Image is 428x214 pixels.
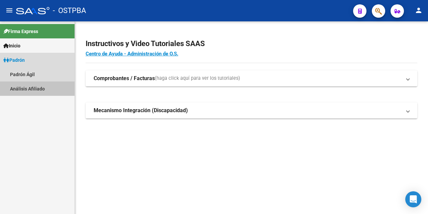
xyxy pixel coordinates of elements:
[53,3,86,18] span: - OSTPBA
[94,75,155,82] strong: Comprobantes / Facturas
[94,107,188,114] strong: Mecanismo Integración (Discapacidad)
[5,6,13,14] mat-icon: menu
[3,56,25,64] span: Padrón
[415,6,423,14] mat-icon: person
[86,70,417,86] mat-expansion-panel-header: Comprobantes / Facturas(haga click aquí para ver los tutoriales)
[3,28,38,35] span: Firma Express
[86,37,417,50] h2: Instructivos y Video Tutoriales SAAS
[86,51,178,57] a: Centro de Ayuda - Administración de O.S.
[405,191,421,207] div: Open Intercom Messenger
[3,42,20,49] span: Inicio
[155,75,240,82] span: (haga click aquí para ver los tutoriales)
[86,102,417,119] mat-expansion-panel-header: Mecanismo Integración (Discapacidad)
